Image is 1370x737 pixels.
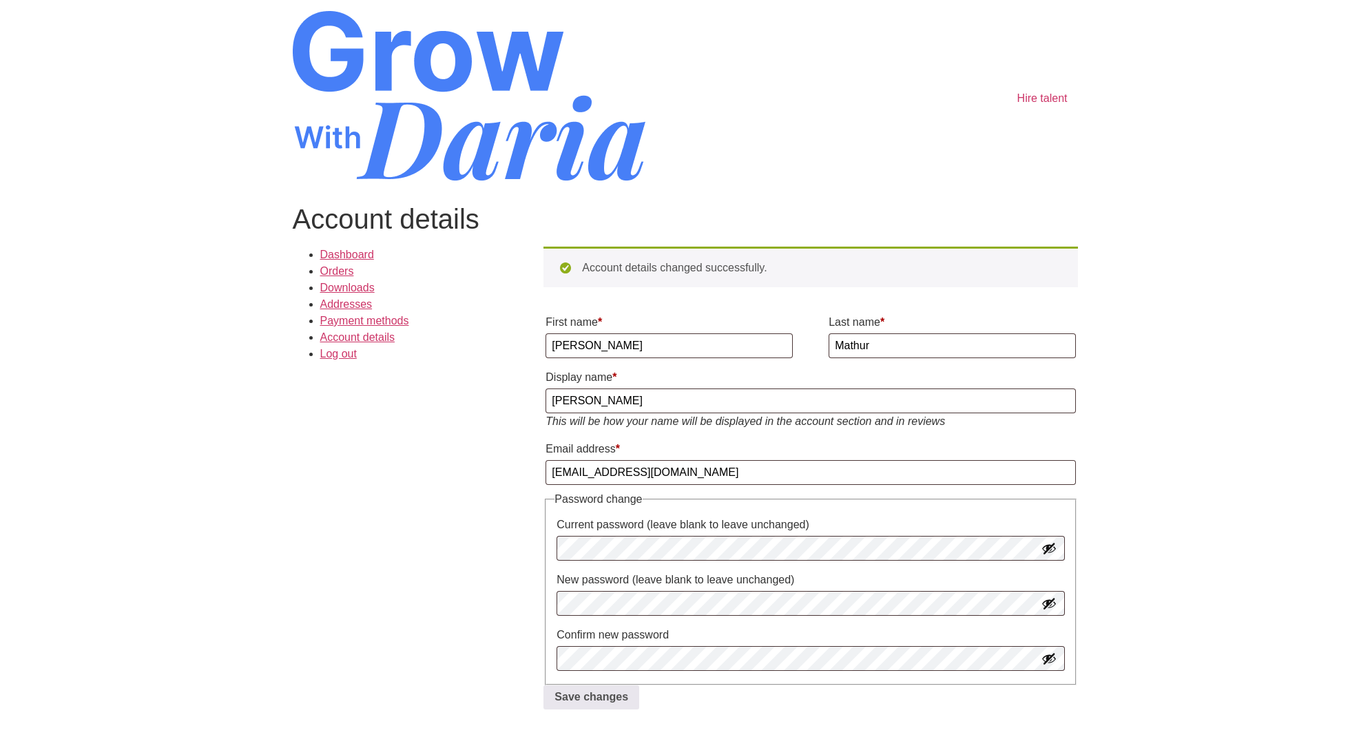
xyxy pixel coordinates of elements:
button: Show password [1041,596,1057,611]
legend: Password change [554,491,642,508]
label: First name [546,311,792,333]
a: Orders [320,265,354,277]
a: Downloads [320,282,375,293]
em: This will be how your name will be displayed in the account section and in reviews [546,415,945,427]
label: New password (leave blank to leave unchanged) [557,569,1064,591]
div: Account details changed successfully. [543,247,1077,287]
a: Payment methods [320,315,409,326]
label: Email address [546,438,1075,460]
a: Hire talent [1007,85,1078,112]
nav: Account pages [293,247,528,362]
button: Show password [1041,541,1057,556]
a: Addresses [320,298,373,310]
button: Show password [1041,651,1057,666]
nav: Main menu [1007,11,1078,186]
a: Account details [320,331,395,343]
label: Last name [829,311,1075,333]
img: Grow With Daria [293,11,645,181]
a: Dashboard [320,249,374,260]
h1: Account details [293,203,1078,236]
a: Log out [320,348,357,360]
button: Save changes [543,685,639,710]
label: Current password (leave blank to leave unchanged) [557,514,1064,536]
label: Display name [546,366,1075,388]
label: Confirm new password [557,624,1064,646]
